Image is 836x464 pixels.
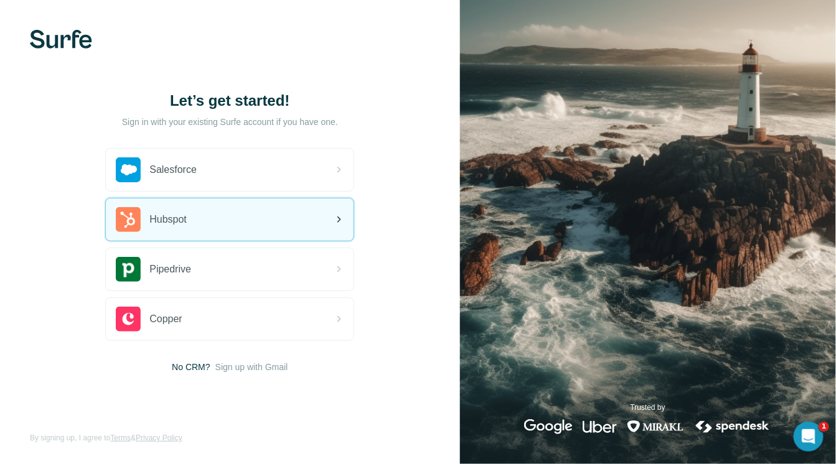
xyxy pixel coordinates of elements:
[149,312,182,327] span: Copper
[583,419,617,434] img: uber's logo
[122,116,338,128] p: Sign in with your existing Surfe account if you have one.
[116,157,141,182] img: salesforce's logo
[30,30,92,49] img: Surfe's logo
[172,361,210,373] span: No CRM?
[149,212,187,227] span: Hubspot
[30,432,182,443] span: By signing up, I agree to &
[149,262,191,277] span: Pipedrive
[116,307,141,332] img: copper's logo
[105,91,354,111] h1: Let’s get started!
[215,361,288,373] button: Sign up with Gmail
[794,422,824,452] iframe: Intercom live chat
[819,422,829,432] span: 1
[116,207,141,232] img: hubspot's logo
[110,434,131,442] a: Terms
[149,162,197,177] span: Salesforce
[136,434,182,442] a: Privacy Policy
[631,402,665,413] p: Trusted by
[694,419,771,434] img: spendesk's logo
[116,257,141,282] img: pipedrive's logo
[627,419,684,434] img: mirakl's logo
[524,419,573,434] img: google's logo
